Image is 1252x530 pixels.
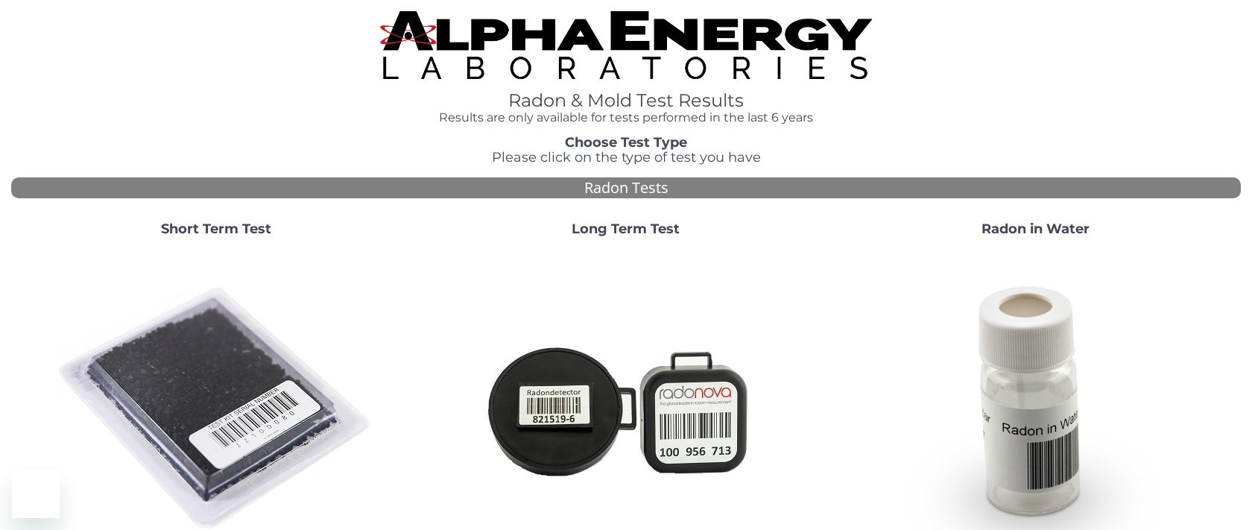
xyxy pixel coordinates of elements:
[572,221,680,237] strong: Long Term Test
[492,149,761,165] span: Please click on the type of test you have
[161,221,271,237] strong: Short Term Test
[380,91,872,110] h1: Radon & Mold Test Results
[380,11,872,79] img: TightCrop.jpg
[11,177,1241,199] div: Radon Tests
[981,221,1090,237] strong: Radon in Water
[12,470,60,518] iframe: Button to launch messaging window
[565,134,687,151] strong: Choose Test Type
[380,111,872,124] h4: Results are only available for tests performed in the last 6 years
